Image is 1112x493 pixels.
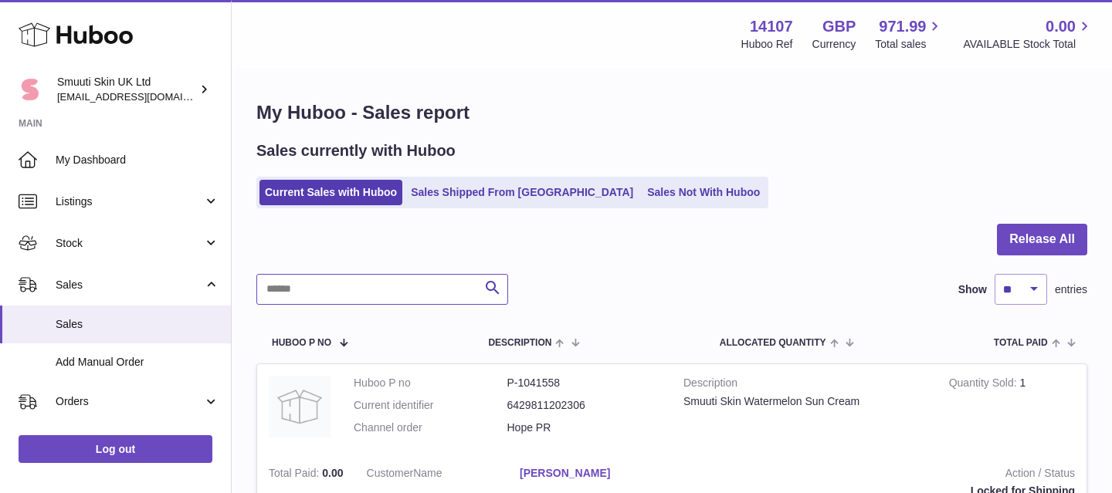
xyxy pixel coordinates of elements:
[949,377,1020,393] strong: Quantity Sold
[963,37,1093,52] span: AVAILABLE Stock Total
[19,78,42,101] img: tomi@beautyko.fi
[367,467,414,479] span: Customer
[1055,282,1087,297] span: entries
[642,180,765,205] a: Sales Not With Huboo
[697,466,1075,485] strong: Action / Status
[994,338,1048,348] span: Total paid
[259,180,402,205] a: Current Sales with Huboo
[57,75,196,104] div: Smuuti Skin UK Ltd
[812,37,856,52] div: Currency
[56,194,203,209] span: Listings
[963,16,1093,52] a: 0.00 AVAILABLE Stock Total
[875,16,944,52] a: 971.99 Total sales
[405,180,639,205] a: Sales Shipped From [GEOGRAPHIC_DATA]
[750,16,793,37] strong: 14107
[879,16,926,37] span: 971.99
[875,37,944,52] span: Total sales
[507,398,661,413] dd: 6429811202306
[683,376,926,394] strong: Description
[354,376,507,390] dt: Huboo P no
[683,394,926,409] div: Smuuti Skin Watermelon Sun Cream
[720,338,826,348] span: ALLOCATED Quantity
[520,466,673,481] a: [PERSON_NAME]
[507,376,661,390] dd: P-1041558
[56,355,219,370] span: Add Manual Order
[1046,16,1076,37] span: 0.00
[822,16,856,37] strong: GBP
[57,90,227,103] span: [EMAIL_ADDRESS][DOMAIN_NAME]
[367,466,520,485] dt: Name
[56,236,203,251] span: Stock
[256,100,1087,125] h1: My Huboo - Sales report
[56,153,219,167] span: My Dashboard
[997,224,1087,255] button: Release All
[269,467,322,483] strong: Total Paid
[19,435,212,463] a: Log out
[56,317,219,332] span: Sales
[741,37,793,52] div: Huboo Ref
[56,278,203,292] span: Sales
[272,338,331,348] span: Huboo P no
[507,420,661,435] dd: Hope PR
[322,467,343,479] span: 0.00
[354,398,507,413] dt: Current identifier
[354,420,507,435] dt: Channel order
[256,140,456,161] h2: Sales currently with Huboo
[937,364,1087,454] td: 1
[56,394,203,409] span: Orders
[488,338,551,348] span: Description
[269,376,331,437] img: no-photo.jpg
[958,282,987,297] label: Show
